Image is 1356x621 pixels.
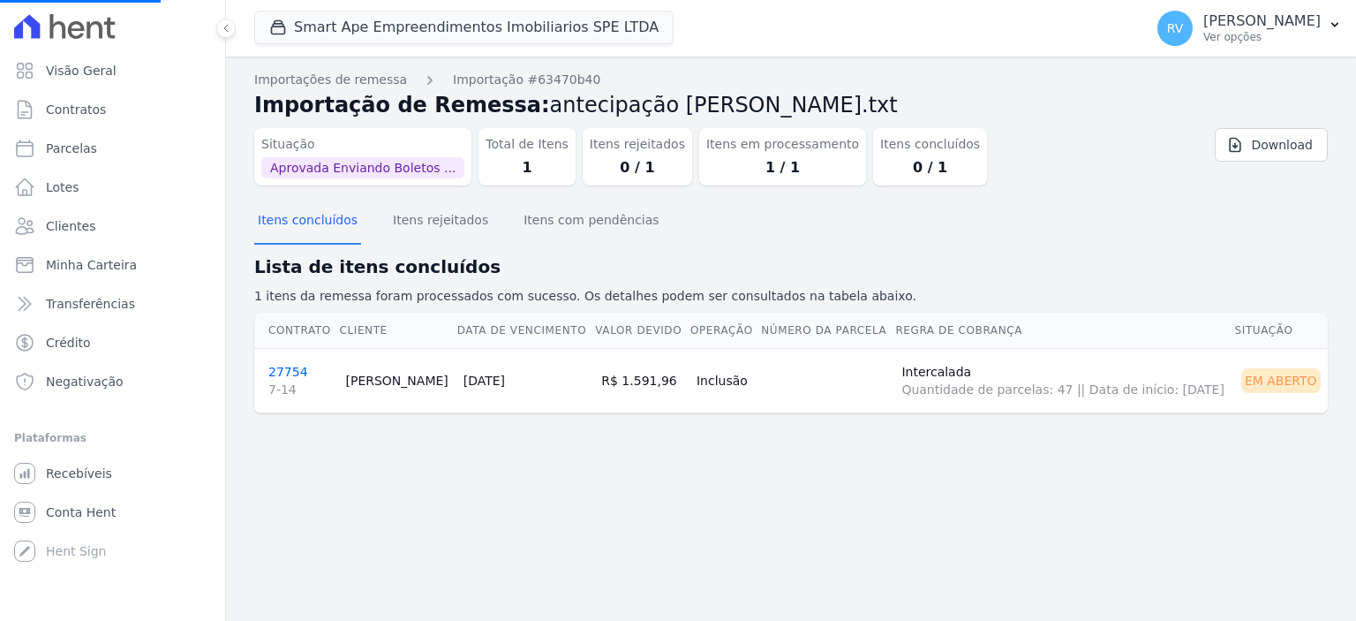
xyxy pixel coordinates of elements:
[268,365,331,398] a: 277547-14
[254,11,674,44] button: Smart Ape Empreendimentos Imobiliarios SPE LTDA
[1234,313,1328,349] th: Situação
[894,348,1233,413] td: Intercalada
[7,247,218,283] a: Minha Carteira
[1143,4,1356,53] button: RV [PERSON_NAME] Ver opções
[706,135,859,154] dt: Itens em processamento
[453,71,600,89] a: Importação #63470b40
[14,428,211,449] div: Plataformas
[1203,12,1321,30] p: [PERSON_NAME]
[389,199,492,245] button: Itens rejeitados
[261,135,464,154] dt: Situação
[7,131,218,166] a: Parcelas
[520,199,662,245] button: Itens com pendências
[46,465,112,482] span: Recebíveis
[590,135,685,154] dt: Itens rejeitados
[1203,30,1321,44] p: Ver opções
[590,157,685,178] dd: 0 / 1
[7,53,218,88] a: Visão Geral
[760,313,894,349] th: Número da Parcela
[689,313,760,349] th: Operação
[456,313,595,349] th: Data de Vencimento
[7,495,218,530] a: Conta Hent
[254,287,1328,306] p: 1 itens da remessa foram processados com sucesso. Os detalhes podem ser consultados na tabela aba...
[46,140,97,157] span: Parcelas
[46,178,79,196] span: Lotes
[254,71,407,89] a: Importações de remessa
[254,254,1328,280] h2: Lista de itens concluídos
[7,456,218,491] a: Recebíveis
[456,348,595,413] td: [DATE]
[46,373,124,390] span: Negativação
[594,348,689,413] td: R$ 1.591,96
[594,313,689,349] th: Valor devido
[338,313,456,349] th: Cliente
[706,157,859,178] dd: 1 / 1
[338,348,456,413] td: [PERSON_NAME]
[7,92,218,127] a: Contratos
[880,135,980,154] dt: Itens concluídos
[689,348,760,413] td: Inclusão
[46,101,106,118] span: Contratos
[550,93,898,117] span: antecipação [PERSON_NAME].txt
[7,325,218,360] a: Crédito
[46,256,137,274] span: Minha Carteira
[268,381,331,398] span: 7-14
[46,334,91,352] span: Crédito
[486,135,569,154] dt: Total de Itens
[7,364,218,399] a: Negativação
[46,295,135,313] span: Transferências
[7,170,218,205] a: Lotes
[254,71,1328,89] nav: Breadcrumb
[254,89,1328,121] h2: Importação de Remessa:
[7,286,218,322] a: Transferências
[46,504,116,521] span: Conta Hent
[1215,128,1328,162] a: Download
[880,157,980,178] dd: 0 / 1
[46,62,117,80] span: Visão Geral
[254,313,338,349] th: Contrato
[254,199,361,245] button: Itens concluídos
[261,157,464,178] span: Aprovada Enviando Boletos ...
[46,217,95,235] span: Clientes
[1167,22,1184,34] span: RV
[1241,368,1321,393] div: Em Aberto
[486,157,569,178] dd: 1
[901,381,1226,398] span: Quantidade de parcelas: 47 || Data de início: [DATE]
[894,313,1233,349] th: Regra de Cobrança
[7,208,218,244] a: Clientes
